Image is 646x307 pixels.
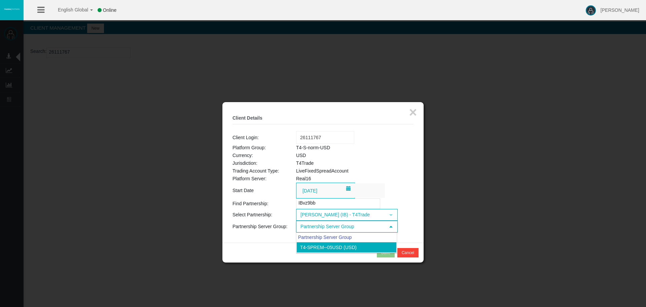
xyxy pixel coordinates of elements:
[297,210,385,220] span: [PERSON_NAME] (IB) - T4Trade
[103,7,116,13] span: Online
[296,242,397,253] li: T4-SPrem--05USD (USD)
[409,105,417,119] button: ×
[232,131,296,144] td: Client Login:
[3,8,20,10] img: logo.svg
[296,168,349,174] span: LiveFixedSpreadAccount
[232,183,296,198] td: Start Date
[232,159,296,167] td: Jurisdiction:
[232,152,296,159] td: Currency:
[586,5,596,16] img: user-image
[388,224,394,229] span: select
[296,233,397,242] div: Partnership Server Group
[296,160,314,166] span: T4Trade
[49,7,88,12] span: English Global
[232,144,296,152] td: Platform Group:
[296,176,311,181] span: Real16
[296,145,330,150] span: T4-S-norm-USD
[232,115,262,121] b: Client Details
[397,248,419,257] button: Cancel
[388,212,394,218] span: select
[232,224,287,229] span: Partnership Server Group:
[601,7,639,13] span: [PERSON_NAME]
[232,212,272,217] span: Select Partnership:
[297,221,385,232] span: Partnership Server Group
[296,153,306,158] span: USD
[232,201,268,206] span: Find Partnership:
[232,175,296,183] td: Platform Server:
[232,167,296,175] td: Trading Account Type:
